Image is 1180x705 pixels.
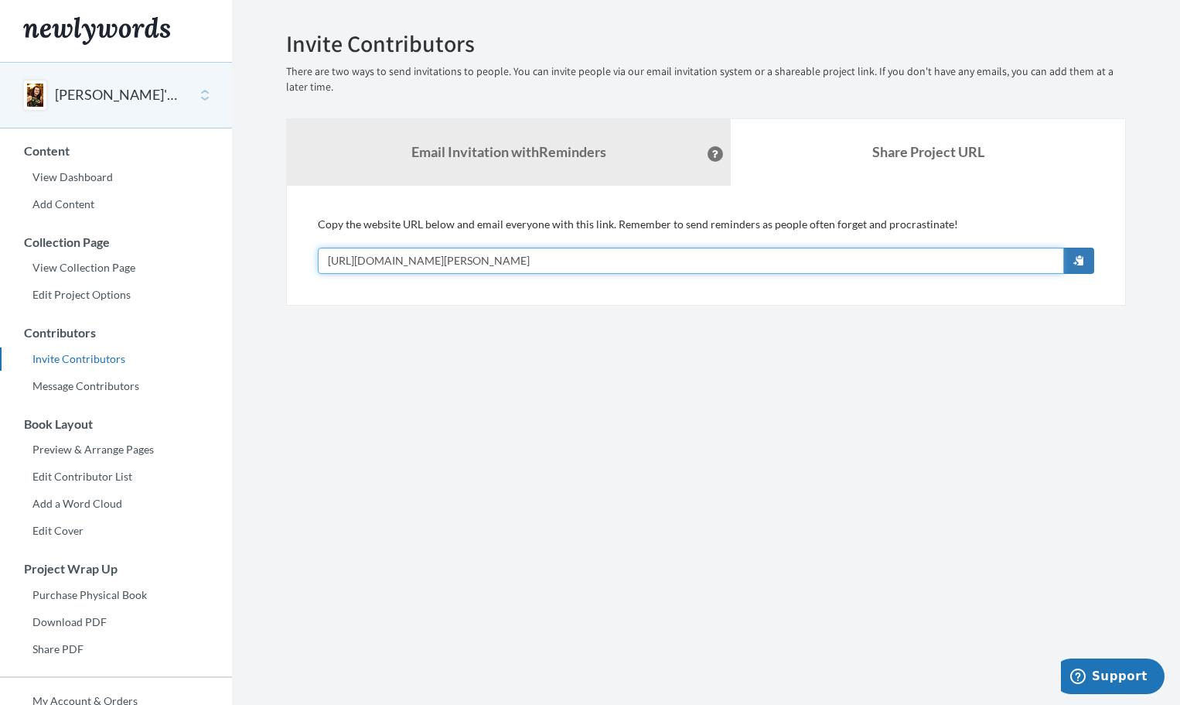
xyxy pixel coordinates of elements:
[318,217,1094,274] div: Copy the website URL below and email everyone with this link. Remember to send reminders as peopl...
[286,31,1126,56] h2: Invite Contributors
[1,417,232,431] h3: Book Layout
[1,144,232,158] h3: Content
[286,64,1126,95] p: There are two ways to send invitations to people. You can invite people via our email invitation ...
[1,326,232,340] h3: Contributors
[1,235,232,249] h3: Collection Page
[23,17,170,45] img: Newlywords logo
[872,143,984,160] b: Share Project URL
[411,143,606,160] strong: Email Invitation with Reminders
[55,85,180,105] button: [PERSON_NAME]'s Send-Off
[1,562,232,576] h3: Project Wrap Up
[1061,659,1165,697] iframe: Opens a widget where you can chat to one of our agents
